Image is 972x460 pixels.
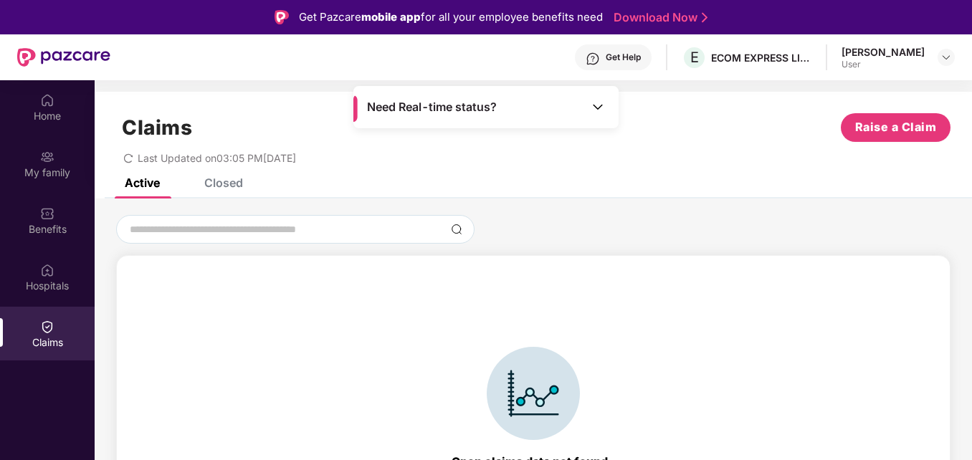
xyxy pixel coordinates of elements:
[702,10,707,25] img: Stroke
[841,113,950,142] button: Raise a Claim
[40,150,54,164] img: svg+xml;base64,PHN2ZyB3aWR0aD0iMjAiIGhlaWdodD0iMjAiIHZpZXdCb3g9IjAgMCAyMCAyMCIgZmlsbD0ibm9uZSIgeG...
[451,224,462,235] img: svg+xml;base64,PHN2ZyBpZD0iU2VhcmNoLTMyeDMyIiB4bWxucz0iaHR0cDovL3d3dy53My5vcmcvMjAwMC9zdmciIHdpZH...
[122,115,192,140] h1: Claims
[125,176,160,190] div: Active
[842,45,925,59] div: [PERSON_NAME]
[123,152,133,164] span: redo
[606,52,641,63] div: Get Help
[40,93,54,107] img: svg+xml;base64,PHN2ZyBpZD0iSG9tZSIgeG1sbnM9Imh0dHA6Ly93d3cudzMub3JnLzIwMDAvc3ZnIiB3aWR0aD0iMjAiIG...
[204,176,243,190] div: Closed
[690,49,699,66] span: E
[940,52,952,63] img: svg+xml;base64,PHN2ZyBpZD0iRHJvcGRvd24tMzJ4MzIiIHhtbG5zPSJodHRwOi8vd3d3LnczLm9yZy8yMDAwL3N2ZyIgd2...
[842,59,925,70] div: User
[17,48,110,67] img: New Pazcare Logo
[487,347,580,440] img: svg+xml;base64,PHN2ZyBpZD0iSWNvbl9DbGFpbSIgZGF0YS1uYW1lPSJJY29uIENsYWltIiB4bWxucz0iaHR0cDovL3d3dy...
[586,52,600,66] img: svg+xml;base64,PHN2ZyBpZD0iSGVscC0zMngzMiIgeG1sbnM9Imh0dHA6Ly93d3cudzMub3JnLzIwMDAvc3ZnIiB3aWR0aD...
[275,10,289,24] img: Logo
[711,51,811,64] div: ECOM EXPRESS LIMITED
[299,9,603,26] div: Get Pazcare for all your employee benefits need
[40,206,54,221] img: svg+xml;base64,PHN2ZyBpZD0iQmVuZWZpdHMiIHhtbG5zPSJodHRwOi8vd3d3LnczLm9yZy8yMDAwL3N2ZyIgd2lkdGg9Ij...
[855,118,937,136] span: Raise a Claim
[40,320,54,334] img: svg+xml;base64,PHN2ZyBpZD0iQ2xhaW0iIHhtbG5zPSJodHRwOi8vd3d3LnczLm9yZy8yMDAwL3N2ZyIgd2lkdGg9IjIwIi...
[367,100,497,115] span: Need Real-time status?
[40,263,54,277] img: svg+xml;base64,PHN2ZyBpZD0iSG9zcGl0YWxzIiB4bWxucz0iaHR0cDovL3d3dy53My5vcmcvMjAwMC9zdmciIHdpZHRoPS...
[138,152,296,164] span: Last Updated on 03:05 PM[DATE]
[614,10,703,25] a: Download Now
[361,10,421,24] strong: mobile app
[591,100,605,114] img: Toggle Icon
